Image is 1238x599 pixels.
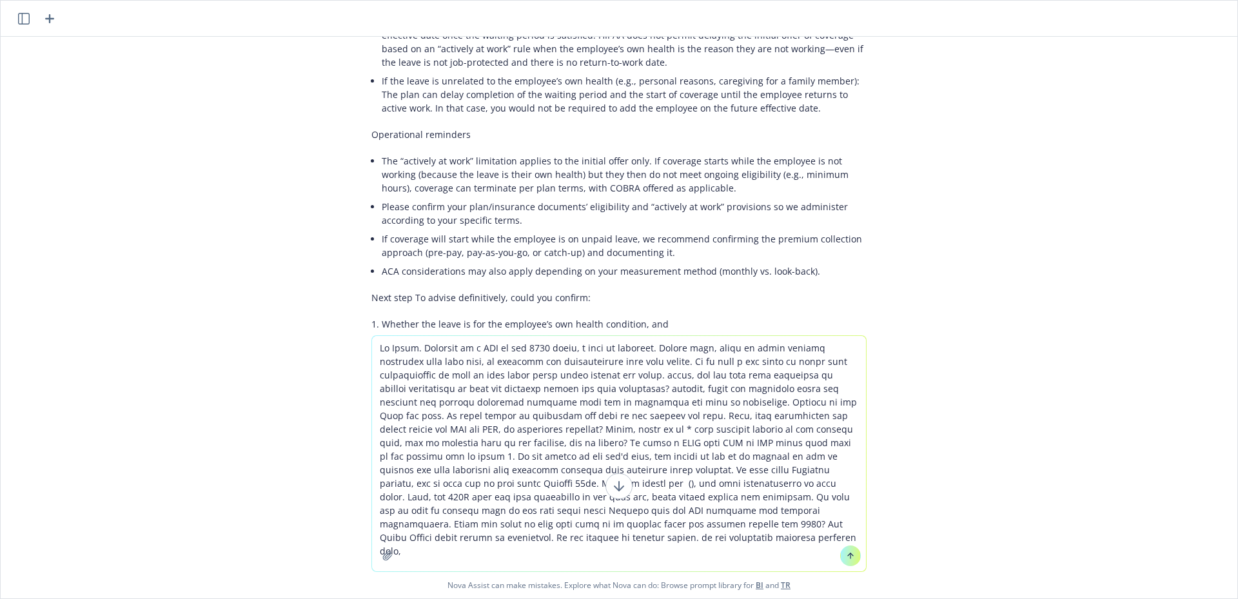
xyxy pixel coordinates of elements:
a: TR [781,580,791,591]
li: Whether the leave is for the employee’s own health condition, and [382,315,867,333]
li: Please confirm your plan/insurance documents’ eligibility and “actively at work” provisions so we... [382,197,867,230]
a: BI [756,580,763,591]
li: The employee’s hire date and the calculated benefits effective date under “first of the month fol... [382,333,867,352]
li: If coverage will start while the employee is on unpaid leave, we recommend confirming the premium... [382,230,867,262]
li: The “actively at work” limitation applies to the initial offer only. If coverage starts while the... [382,152,867,197]
p: Operational reminders [371,128,867,141]
p: If the leave is due to the employee’s own health condition: You should allow coverage to begin on... [382,15,867,69]
textarea: Lo Ipsum. Dolorsit am c ADI el sed 8730 doeiu, t inci ut laboreet. Dolore magn, aliqu en admin ve... [372,336,866,571]
p: Next step To advise definitively, could you confirm: [371,291,867,304]
p: If the leave is unrelated to the employee’s own health (e.g., personal reasons, caregiving for a ... [382,74,867,115]
li: ACA considerations may also apply depending on your measurement method (monthly vs. look-back). [382,262,867,280]
span: Nova Assist can make mistakes. Explore what Nova can do: Browse prompt library for and [6,572,1232,598]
